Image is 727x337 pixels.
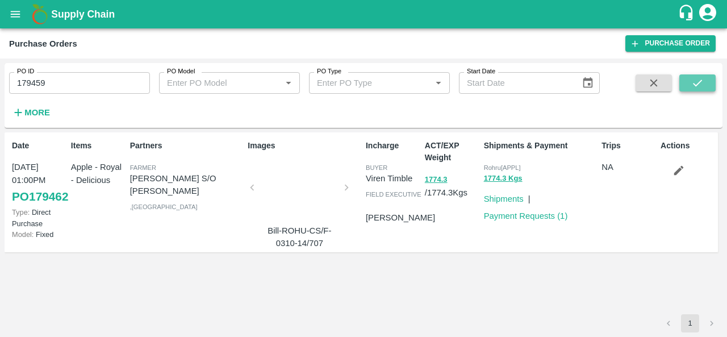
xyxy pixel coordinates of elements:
p: Actions [661,140,715,152]
label: Start Date [467,67,495,76]
span: Model: [12,230,34,239]
div: customer-support [678,4,697,24]
div: Purchase Orders [9,36,77,51]
a: Purchase Order [625,35,716,52]
label: PO Model [167,67,195,76]
p: Trips [601,140,656,152]
span: field executive [366,191,421,198]
button: Open [431,76,446,90]
p: Shipments & Payment [484,140,598,152]
button: 1774.3 [425,173,448,186]
p: Bill-ROHU-CS/F-0310-14/707 [257,224,342,250]
span: Type: [12,208,30,217]
p: Images [248,140,361,152]
p: [DATE] 01:00PM [12,161,66,186]
b: Supply Chain [51,9,115,20]
p: Viren Timble [366,172,420,185]
span: Rohru[APPL] [484,164,521,171]
a: Supply Chain [51,6,678,22]
p: Date [12,140,66,152]
div: | [524,188,530,205]
p: Partners [130,140,244,152]
p: Apple - Royal - Delicious [71,161,126,186]
button: Choose date [577,72,599,94]
button: open drawer [2,1,28,27]
p: Items [71,140,126,152]
p: / 1774.3 Kgs [425,173,479,199]
span: , [GEOGRAPHIC_DATA] [130,203,198,210]
a: PO179462 [12,186,68,207]
button: More [9,103,53,122]
a: Shipments [484,194,524,203]
input: Start Date [459,72,573,94]
input: Enter PO Type [312,76,413,90]
input: Enter PO ID [9,72,150,94]
p: [PERSON_NAME] S/O [PERSON_NAME] [130,172,244,198]
button: 1774.3 Kgs [484,172,523,185]
p: Fixed [12,229,66,240]
p: ACT/EXP Weight [425,140,479,164]
img: logo [28,3,51,26]
label: PO Type [317,67,341,76]
nav: pagination navigation [658,314,722,332]
label: PO ID [17,67,34,76]
p: NA [601,161,656,173]
button: Open [281,76,296,90]
p: Direct Purchase [12,207,66,228]
input: Enter PO Model [162,76,263,90]
div: account of current user [697,2,718,26]
a: Payment Requests (1) [484,211,568,220]
p: Incharge [366,140,420,152]
button: page 1 [681,314,699,332]
span: Farmer [130,164,156,171]
span: buyer [366,164,387,171]
p: [PERSON_NAME] [366,211,435,224]
strong: More [24,108,50,117]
